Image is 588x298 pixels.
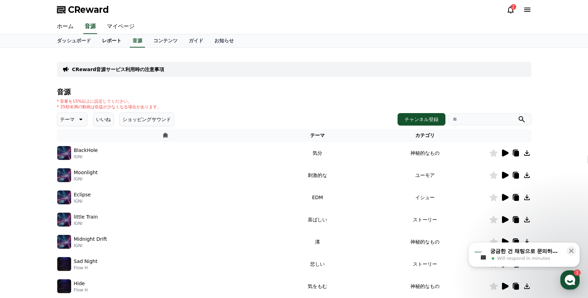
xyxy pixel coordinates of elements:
th: テーマ [274,129,361,142]
th: カテゴリ [361,129,489,142]
img: music [57,235,71,249]
h4: 音源 [57,88,531,96]
img: music [57,146,71,160]
button: ショッピングサウンド [119,112,174,126]
img: music [57,257,71,271]
a: レポート [96,34,127,48]
td: 神秘的なもの [361,142,489,164]
a: 1Messages [46,220,90,237]
td: ユーモア [361,164,489,186]
td: 悲しい [274,253,361,275]
img: music [57,190,71,204]
a: CReward [57,4,109,15]
p: little Train [74,213,98,221]
button: チャンネル登録 [398,113,445,126]
p: IGNI [74,198,91,204]
a: マイページ [101,19,140,34]
p: Flow H [74,287,88,293]
button: いいね [93,112,114,126]
p: IGNI [74,221,98,226]
p: Midnight Drift [74,236,107,243]
img: music [57,279,71,293]
p: * 音量を15%以上に設定してください。 [57,99,161,104]
span: Home [18,230,30,236]
a: コンテンツ [148,34,183,48]
td: ストーリー [361,253,489,275]
p: Hide [74,280,85,287]
p: * 35秒未満の動画は収益が少なくなる場合があります。 [57,104,161,110]
th: 曲 [57,129,274,142]
td: ストーリー [361,208,489,231]
td: EDM [274,186,361,208]
td: 気をもむ [274,275,361,297]
p: Flow H [74,265,97,271]
p: Eclipse [74,191,91,198]
a: 2 [506,6,515,14]
p: BlackHole [74,147,98,154]
span: 1 [70,220,73,225]
td: 刺激的な [274,164,361,186]
a: ガイド [183,34,209,48]
a: ホーム [51,19,79,34]
p: Sad Night [74,258,97,265]
td: 喜ばしい [274,208,361,231]
a: お知らせ [209,34,239,48]
td: 気分 [274,142,361,164]
span: CReward [68,4,109,15]
td: 溝 [274,231,361,253]
td: 神秘的なもの [361,231,489,253]
img: music [57,213,71,227]
a: CReward音源サービス利用時の注意事項 [72,66,164,73]
span: Settings [103,230,120,236]
p: IGNI [74,176,98,182]
td: イシュー [361,186,489,208]
img: music [57,168,71,182]
button: テーマ [57,112,87,126]
a: Settings [90,220,133,237]
p: IGNI [74,154,98,160]
span: Messages [58,231,78,236]
p: IGNI [74,243,107,248]
a: Home [2,220,46,237]
td: 神秘的なもの [361,275,489,297]
a: 音源 [83,19,97,34]
a: ダッシュボード [51,34,96,48]
p: テーマ [60,114,75,124]
div: 2 [511,4,516,10]
p: Moonlight [74,169,98,176]
a: 音源 [130,34,145,48]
